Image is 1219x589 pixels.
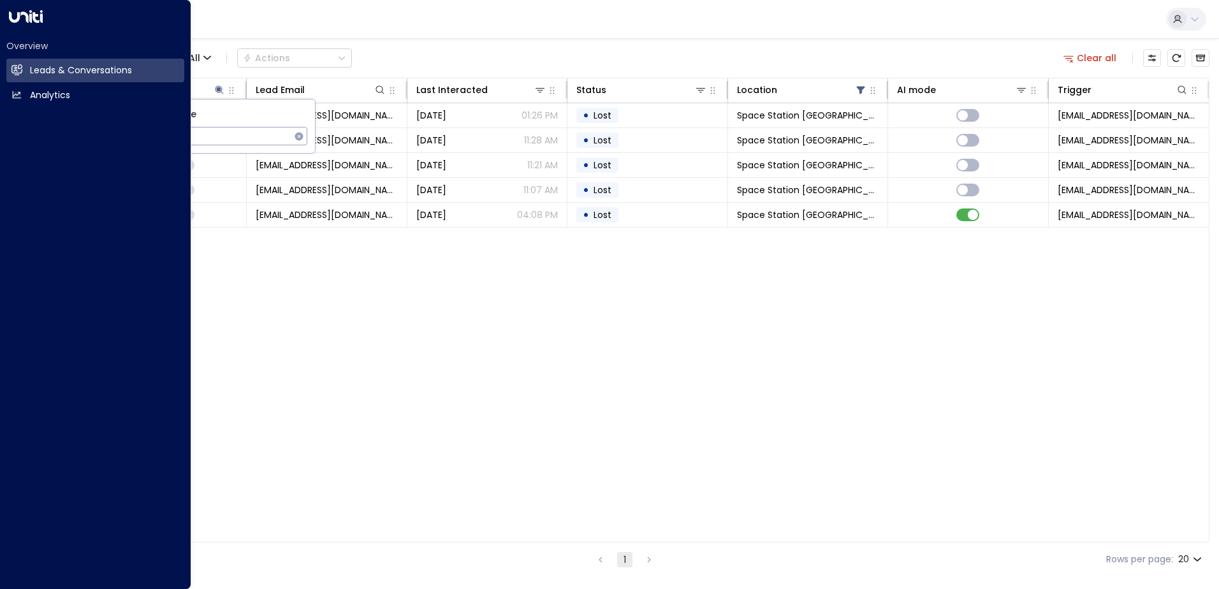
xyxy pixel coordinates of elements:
[30,89,70,102] h2: Analytics
[416,134,446,147] span: Jul 16, 2025
[583,129,589,151] div: •
[583,105,589,126] div: •
[1058,109,1200,122] span: leads@space-station.co.uk
[576,82,706,98] div: Status
[6,84,184,107] a: Analytics
[583,179,589,201] div: •
[256,109,397,122] span: zamyhebi@gmail.com
[416,159,446,171] span: Jul 25, 2025
[617,552,632,567] button: page 1
[594,184,611,196] span: Lost
[737,208,879,221] span: Space Station Doncaster
[594,159,611,171] span: Lost
[416,184,446,196] span: Aug 07, 2025
[243,52,290,64] div: Actions
[1058,49,1122,67] button: Clear all
[737,134,879,147] span: Space Station Doncaster
[1058,82,1188,98] div: Trigger
[1058,134,1200,147] span: leads@space-station.co.uk
[522,109,558,122] p: 01:26 PM
[1143,49,1161,67] button: Customize
[1178,550,1204,569] div: 20
[1058,82,1091,98] div: Trigger
[416,208,446,221] span: Aug 24, 2025
[527,159,558,171] p: 11:21 AM
[256,184,397,196] span: tiasmith@gmail.com
[524,134,558,147] p: 11:28 AM
[576,82,606,98] div: Status
[897,82,936,98] div: AI mode
[737,184,879,196] span: Space Station Doncaster
[737,159,879,171] span: Space Station Doncaster
[256,82,305,98] div: Lead Email
[594,134,611,147] span: Lost
[737,82,777,98] div: Location
[1058,159,1200,171] span: leads@space-station.co.uk
[1106,553,1173,566] label: Rows per page:
[6,40,184,52] h2: Overview
[416,82,546,98] div: Last Interacted
[1058,184,1200,196] span: leads@space-station.co.uk
[256,82,386,98] div: Lead Email
[237,48,352,68] button: Actions
[416,109,446,122] span: Aug 10, 2025
[592,551,657,567] nav: pagination navigation
[594,208,611,221] span: Lost
[1167,49,1185,67] span: Refresh
[583,204,589,226] div: •
[6,59,184,82] a: Leads & Conversations
[416,82,488,98] div: Last Interacted
[237,48,352,68] div: Button group with a nested menu
[517,208,558,221] p: 04:08 PM
[897,82,1027,98] div: AI mode
[737,109,879,122] span: Space Station Doncaster
[583,154,589,176] div: •
[30,64,132,77] h2: Leads & Conversations
[189,53,200,63] span: All
[256,159,397,171] span: tialouise@gmail.com
[1058,208,1200,221] span: leads@space-station.co.uk
[256,208,397,221] span: tiawilkins@gmail.com
[256,134,397,147] span: tualouuse@gmail.com
[523,184,558,196] p: 11:07 AM
[1192,49,1209,67] button: Archived Leads
[737,82,867,98] div: Location
[594,109,611,122] span: Lost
